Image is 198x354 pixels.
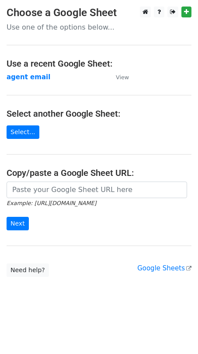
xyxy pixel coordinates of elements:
[137,264,191,272] a: Google Sheets
[7,23,191,32] p: Use one of the options below...
[7,168,191,178] h4: Copy/paste a Google Sheet URL:
[7,7,191,19] h3: Choose a Google Sheet
[107,73,129,81] a: View
[7,200,96,206] small: Example: [URL][DOMAIN_NAME]
[7,125,39,139] a: Select...
[7,73,50,81] a: agent email
[7,263,49,277] a: Need help?
[7,217,29,230] input: Next
[7,108,191,119] h4: Select another Google Sheet:
[7,58,191,69] h4: Use a recent Google Sheet:
[116,74,129,81] small: View
[7,182,187,198] input: Paste your Google Sheet URL here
